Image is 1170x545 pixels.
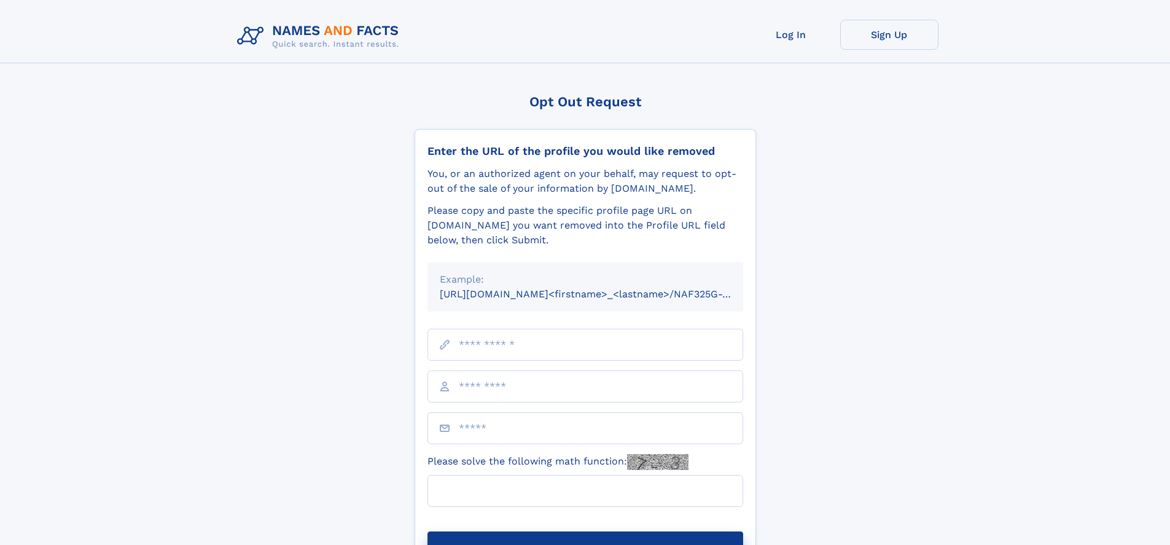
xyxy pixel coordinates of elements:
[440,288,766,300] small: [URL][DOMAIN_NAME]<firstname>_<lastname>/NAF325G-xxxxxxxx
[840,20,938,50] a: Sign Up
[415,94,756,109] div: Opt Out Request
[427,203,743,248] div: Please copy and paste the specific profile page URL on [DOMAIN_NAME] you want removed into the Pr...
[427,167,743,196] div: You, or an authorized agent on your behalf, may request to opt-out of the sale of your informatio...
[427,454,688,470] label: Please solve the following math function:
[427,144,743,158] div: Enter the URL of the profile you would like removed
[742,20,840,50] a: Log In
[440,272,731,287] div: Example:
[232,20,409,53] img: Logo Names and Facts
